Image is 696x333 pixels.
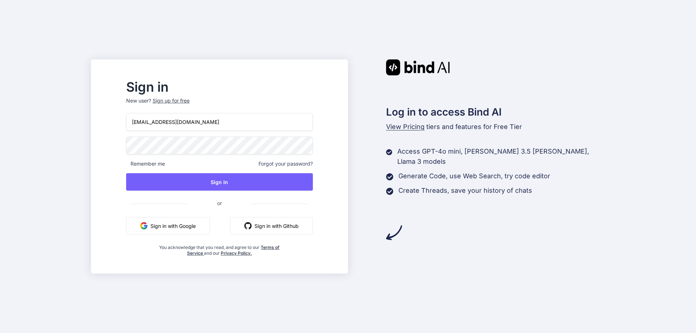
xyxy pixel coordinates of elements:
button: Sign in with Github [230,217,313,234]
p: tiers and features for Free Tier [386,122,605,132]
span: Forgot your password? [258,160,313,167]
p: Generate Code, use Web Search, try code editor [398,171,550,181]
img: google [140,222,148,229]
p: Access GPT-4o mini, [PERSON_NAME] 3.5 [PERSON_NAME], Llama 3 models [397,146,605,167]
p: Create Threads, save your history of chats [398,186,532,196]
img: Bind AI logo [386,59,450,75]
span: or [188,194,251,212]
div: You acknowledge that you read, and agree to our and our [157,240,282,256]
button: Sign in with Google [126,217,210,234]
h2: Sign in [126,81,313,93]
a: Terms of Service [187,245,280,256]
img: arrow [386,225,402,241]
h2: Log in to access Bind AI [386,104,605,120]
a: Privacy Policy. [221,250,252,256]
span: View Pricing [386,123,424,130]
p: New user? [126,97,313,113]
span: Remember me [126,160,165,167]
img: github [244,222,252,229]
div: Sign up for free [153,97,190,104]
button: Sign In [126,173,313,191]
input: Login or Email [126,113,313,131]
